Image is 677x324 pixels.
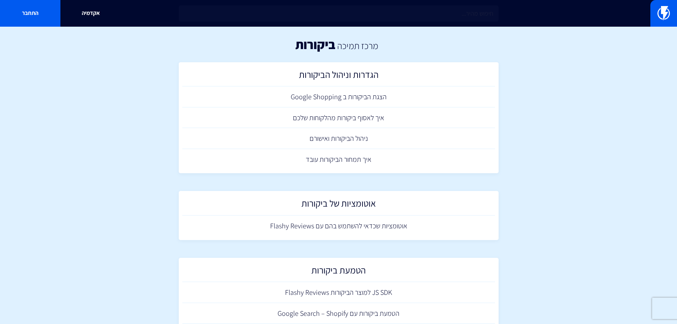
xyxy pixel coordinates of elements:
a: הטמעת ביקורות [182,261,495,282]
h2: הטמעת ביקורות [186,265,491,279]
a: איך תמחור הביקורות עובד [182,149,495,170]
a: הטמעת ביקורות עם Google Search – Shopify [182,303,495,324]
h1: ביקורות [295,37,335,52]
a: הגדרות וניהול הביקורות [182,66,495,87]
h2: אוטומציות של ביקורות [186,198,491,212]
a: אוטומציות שכדאי להשתמש בהם עם Flashy Reviews [182,216,495,237]
a: הצגת הביקורות ב Google Shopping [182,86,495,107]
h2: הגדרות וניהול הביקורות [186,69,491,83]
a: JS SDK למוצר הביקורות Flashy Reviews [182,282,495,303]
a: מרכז תמיכה [337,39,378,52]
a: אוטומציות של ביקורות [182,195,495,216]
a: ניהול הביקורות ואישורם [182,128,495,149]
input: חיפוש מהיר... [179,5,499,22]
a: איך לאסוף ביקורות מהלקוחות שלכם [182,107,495,128]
